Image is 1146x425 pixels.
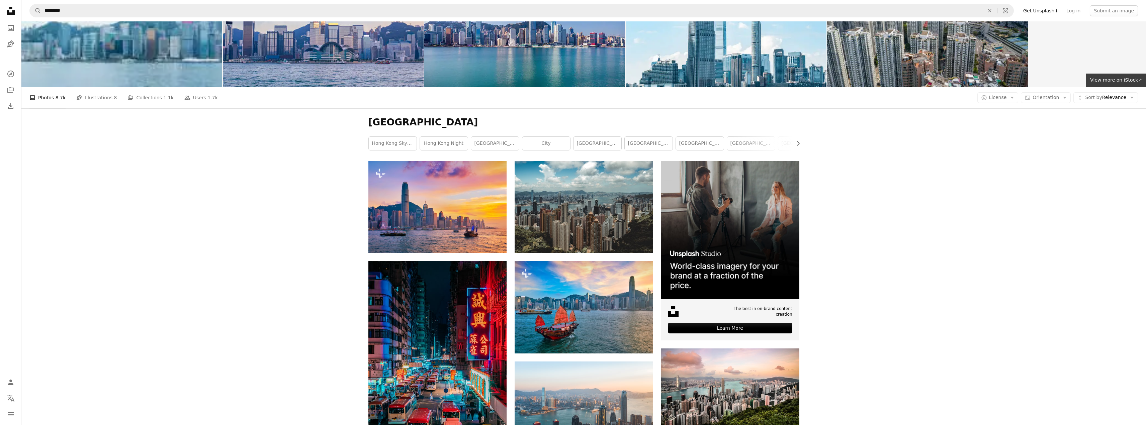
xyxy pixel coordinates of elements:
[184,87,218,108] a: Users 1.7k
[727,137,775,150] a: [GEOGRAPHIC_DATA]
[29,4,1014,17] form: Find visuals sitewide
[977,92,1019,103] button: License
[208,94,218,101] span: 1.7k
[661,161,799,340] a: The best in on-brand content creationLearn More
[515,304,653,310] a: Hong Kong skyline cityscape downtown skyscrapers over Victoria Harbour in the evening with junk t...
[989,95,1007,100] span: License
[661,388,799,394] a: aerial photography of city, body of water, and forest
[4,99,17,113] a: Download History
[792,137,799,150] button: scroll list to the right
[778,137,826,150] a: [GEOGRAPHIC_DATA]
[4,21,17,35] a: Photos
[1090,77,1142,83] span: View more on iStock ↗
[114,94,117,101] span: 8
[30,4,41,17] button: Search Unsplash
[997,4,1013,17] button: Visual search
[127,87,173,108] a: Collections 1.1k
[76,87,117,108] a: Illustrations 8
[515,261,653,353] img: Hong Kong skyline cityscape downtown skyscrapers over Victoria Harbour in the evening with junk t...
[471,137,519,150] a: [GEOGRAPHIC_DATA]
[661,161,799,299] img: file-1715651741414-859baba4300dimage
[515,410,653,416] a: city skyline during night time
[1021,92,1071,103] button: Orientation
[1033,95,1059,100] span: Orientation
[368,116,799,128] h1: [GEOGRAPHIC_DATA]
[716,306,792,317] span: The best in on-brand content creation
[368,362,507,368] a: red bus on road during night time
[4,392,17,405] button: Language
[4,83,17,97] a: Collections
[1085,95,1102,100] span: Sort by
[4,408,17,421] button: Menu
[515,204,653,210] a: aerial view of cityscape
[668,306,679,317] img: file-1631678316303-ed18b8b5cb9cimage
[625,137,673,150] a: [GEOGRAPHIC_DATA]
[4,4,17,19] a: Home — Unsplash
[368,161,507,253] img: Hong Kong skyline cityscape downtown skyscrapers over Victoria Harbour in the evening with ferry ...
[1086,74,1146,87] a: View more on iStock↗
[522,137,570,150] a: city
[4,376,17,389] a: Log in / Sign up
[982,4,997,17] button: Clear
[163,94,173,101] span: 1.1k
[1062,5,1084,16] a: Log in
[4,67,17,81] a: Explore
[1019,5,1062,16] a: Get Unsplash+
[369,137,417,150] a: hong kong skyline
[420,137,468,150] a: hong kong night
[1073,92,1138,103] button: Sort byRelevance
[1085,94,1126,101] span: Relevance
[668,323,792,333] div: Learn More
[368,204,507,210] a: Hong Kong skyline cityscape downtown skyscrapers over Victoria Harbour in the evening with ferry ...
[574,137,621,150] a: [GEOGRAPHIC_DATA]
[1090,5,1138,16] button: Submit an image
[4,37,17,51] a: Illustrations
[515,161,653,253] img: aerial view of cityscape
[676,137,724,150] a: [GEOGRAPHIC_DATA]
